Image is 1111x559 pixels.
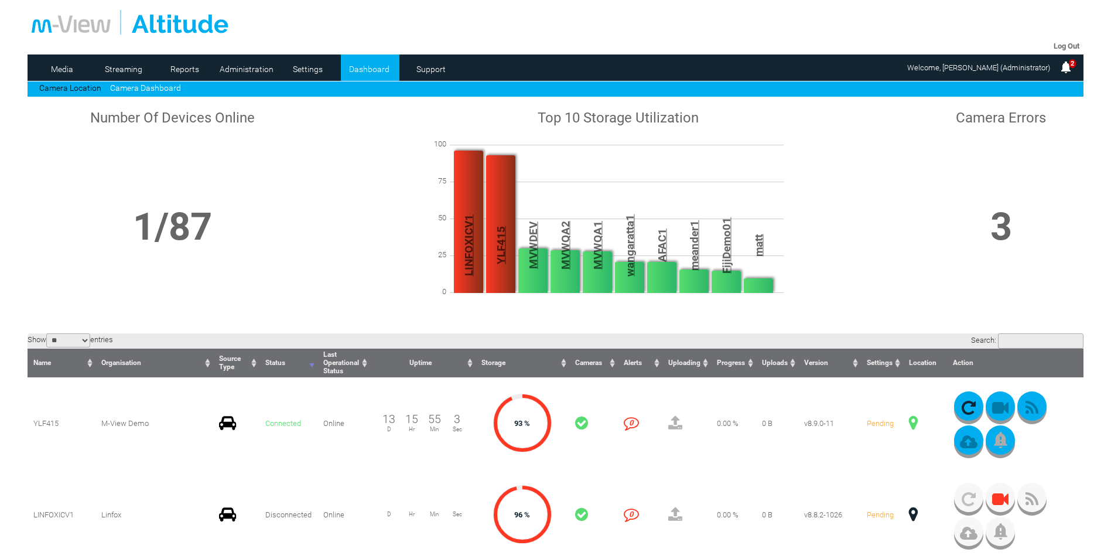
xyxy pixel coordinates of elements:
[446,511,469,517] span: Sec
[971,336,1083,345] label: Search:
[400,426,423,432] span: Hr
[998,333,1083,349] input: Search:
[756,349,798,377] th: Uploads : activate to sort column ascending
[861,349,904,377] th: Settings : activate to sort column ascending
[33,359,51,367] span: Name
[575,359,602,367] span: Cameras
[402,60,459,78] a: Support
[624,359,642,367] span: Alerts
[213,349,259,377] th: Source Type : activate to sort column ascending
[33,510,74,519] span: LINFOXICV1
[454,413,460,426] span: 3
[798,349,861,377] th: Version : activate to sort column ascending
[265,419,301,428] span: Connected
[341,60,398,78] a: Dashboard
[423,511,446,517] span: Min
[110,83,181,93] a: Camera Dashboard
[569,349,618,377] th: Cameras : activate to sort column ascending
[32,110,313,126] h1: Number Of Devices Online
[417,176,452,185] span: 75
[923,204,1079,249] h1: 3
[405,413,418,426] span: 15
[947,349,1083,377] th: Action
[28,349,95,377] th: Name : activate to sort column ascending
[756,377,798,469] td: 0 B
[590,172,604,319] span: MVWQA1
[101,510,121,519] span: Linfox
[867,510,894,519] span: Pending
[1069,59,1076,68] span: 2
[867,359,893,367] span: Settings
[476,349,569,377] th: Storage : activate to sort column ascending
[719,172,733,319] span: FijiDemo01
[279,60,336,78] a: Settings
[717,359,745,367] span: Progress
[514,510,530,519] span: 96 %
[265,510,312,519] span: Disconnected
[1059,60,1073,74] img: bell25.png
[994,523,1007,540] img: bell_icon_gray.png
[95,60,152,78] a: Streaming
[953,359,973,367] span: Action
[400,511,423,517] span: Hr
[909,359,936,367] span: Location
[218,60,275,78] a: Administration
[320,110,917,126] h1: Top 10 Storage Utilization
[717,510,739,519] span: 0.00 %
[423,426,446,432] span: Min
[514,419,530,428] span: 93 %
[259,349,317,377] th: Status : activate to sort column ascending
[494,172,507,319] span: YLF415
[655,172,668,319] span: AFAC1
[798,377,861,469] td: v8.9.0-11
[33,419,59,428] span: YLF415
[417,287,452,296] span: 0
[417,213,452,222] span: 50
[907,63,1050,72] span: Welcome, [PERSON_NAME] (Administrator)
[481,359,505,367] span: Storage
[28,335,113,344] label: Show entries
[101,419,149,428] span: M-View Demo
[717,419,739,428] span: 0.00 %
[446,426,469,432] span: Sec
[101,359,141,367] span: Organisation
[46,333,90,347] select: Showentries
[618,349,663,377] th: Alerts : activate to sort column ascending
[370,349,475,377] th: Uptime : activate to sort column ascending
[317,349,370,377] th: Last Operational Status : activate to sort column ascending
[462,172,475,319] span: LINFOXICV1
[377,426,400,432] span: D
[428,413,441,426] span: 55
[265,359,285,367] span: Status
[377,511,400,517] span: D
[409,359,432,367] span: Uptime
[219,355,241,371] span: Source Type
[39,83,101,93] a: Camera Location
[33,60,90,78] a: Media
[762,359,788,367] span: Uploads
[526,172,539,319] span: MVWDEV
[994,432,1007,448] img: bell_icon_gray.png
[623,172,636,319] span: wangaratta1
[687,172,700,319] span: meander1
[804,359,828,367] span: Version
[867,419,894,428] span: Pending
[668,359,700,367] span: Uploading
[624,507,639,522] i: 0
[558,172,572,319] span: MVWQA2
[317,377,370,469] td: Online
[903,349,947,377] th: Location
[624,415,639,431] i: 0
[95,349,213,377] th: Organisation : activate to sort column ascending
[417,139,452,148] span: 100
[923,110,1079,126] h1: Camera Errors
[711,349,756,377] th: Progress : activate to sort column ascending
[662,349,711,377] th: Uploading : activate to sort column ascending
[32,204,313,249] h1: 1/87
[382,413,395,426] span: 13
[751,172,765,319] span: matt
[323,350,359,375] span: Last Operational Status
[1054,42,1079,50] a: Log Out
[156,60,213,78] a: Reports
[417,250,452,259] span: 25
